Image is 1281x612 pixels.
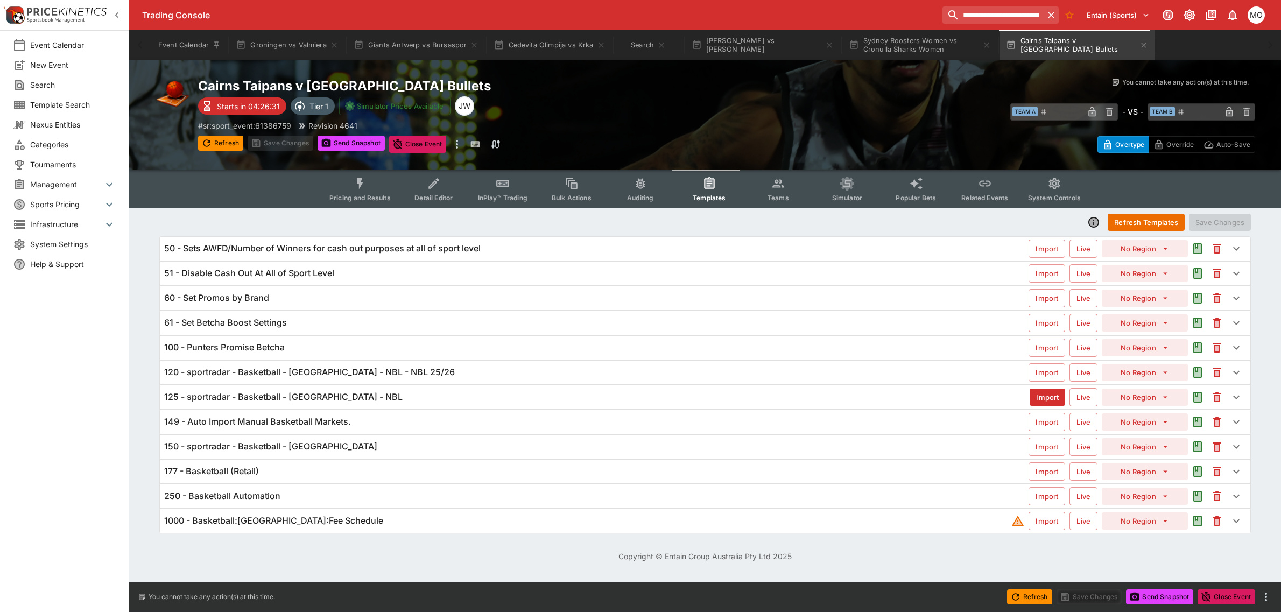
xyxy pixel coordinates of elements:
span: Detail Editor [414,194,453,202]
p: Override [1166,139,1194,150]
div: Trading Console [142,10,938,21]
button: Live [1069,289,1097,307]
button: Import [1029,289,1065,307]
span: InPlay™ Trading [478,194,527,202]
div: Start From [1097,136,1255,153]
span: Help & Support [30,258,116,270]
button: Import [1029,413,1065,431]
h6: 250 - Basketball Automation [164,490,280,502]
span: Management [30,179,103,190]
img: PriceKinetics [27,8,107,16]
svg: This template is non trivial and may be slow and not apply during live [1011,515,1024,527]
div: Mark O'Loughlan [1248,6,1265,24]
p: You cannot take any action(s) at this time. [1122,78,1249,87]
h6: 125 - sportradar - Basketball - [GEOGRAPHIC_DATA] - NBL [164,391,403,403]
button: Mark O'Loughlan [1244,3,1268,27]
button: Import [1030,389,1065,406]
button: Close Event [389,136,447,153]
button: more [451,136,463,153]
button: Import [1029,264,1065,283]
span: Template Search [30,99,116,110]
h2: Copy To Clipboard [198,78,727,94]
button: Connected to PK [1158,5,1178,25]
button: No Region [1102,488,1188,505]
h6: 50 - Sets AWFD/Number of Winners for cash out purposes at all of sport level [164,243,481,254]
span: Team A [1012,107,1038,116]
img: basketball.png [155,78,189,112]
button: Audit the Template Change History [1188,289,1207,308]
button: This will delete the selected template. You will still need to Save Template changes to commit th... [1207,412,1227,432]
button: Audit the Template Change History [1188,487,1207,506]
button: Auto-Save [1199,136,1255,153]
span: Nexus Entities [30,119,116,130]
button: Giants Antwerp vs Bursaspor [347,30,485,60]
button: Event Calendar [152,30,227,60]
button: Audit the Template Change History [1188,313,1207,333]
button: Import [1029,363,1065,382]
button: Audit the Template Change History [1188,264,1207,283]
button: No Region [1102,438,1188,455]
button: Audit the Template Change History [1188,511,1207,531]
p: Auto-Save [1216,139,1250,150]
button: Send Snapshot [1126,589,1193,604]
p: Copyright © Entain Group Australia Pty Ltd 2025 [129,551,1281,562]
button: Search [614,30,683,60]
div: Event type filters [321,170,1089,208]
button: This will delete the selected template. You will still need to Save Template changes to commit th... [1207,239,1227,258]
button: Live [1069,240,1097,258]
button: No Bookmarks [1061,6,1078,24]
button: Live [1069,462,1097,481]
button: Overtype [1097,136,1149,153]
h6: - VS - [1122,106,1143,117]
p: Copy To Clipboard [198,120,291,131]
button: Audit the Template Change History [1188,412,1207,432]
button: No Region [1102,512,1188,530]
button: No Region [1102,413,1188,431]
button: This will delete the selected template. You will still need to Save Template changes to commit th... [1207,388,1227,407]
button: Audit the Template Change History [1188,462,1207,481]
span: Pricing and Results [329,194,391,202]
button: No Region [1102,314,1188,332]
button: Import [1029,240,1065,258]
button: Sydney Roosters Women vs Cronulla Sharks Women [842,30,997,60]
h6: 51 - Disable Cash Out At All of Sport Level [164,268,334,279]
h6: 100 - Punters Promise Betcha [164,342,285,353]
h6: 61 - Set Betcha Boost Settings [164,317,287,328]
button: Live [1069,413,1097,431]
button: Simulator Prices Available [339,97,451,115]
button: This will delete the selected template. You will still need to Save Template changes to commit th... [1207,313,1227,333]
button: Refresh [1007,589,1052,604]
button: No Region [1102,265,1188,282]
button: Audit the Template Change History [1188,437,1207,456]
button: No Region [1102,290,1188,307]
button: Import [1029,339,1065,357]
button: Live [1069,438,1097,456]
h6: 150 - sportradar - Basketball - [GEOGRAPHIC_DATA] [164,441,377,452]
span: Related Events [961,194,1008,202]
button: Audit the Template Change History [1188,388,1207,407]
button: Refresh Templates [1108,214,1185,231]
button: Notifications [1223,5,1242,25]
button: This will delete the selected template. You will still need to Save Template changes to commit th... [1207,437,1227,456]
button: Override [1149,136,1199,153]
img: PriceKinetics Logo [3,4,25,26]
img: Sportsbook Management [27,18,85,23]
button: Import [1029,487,1065,505]
button: No Region [1102,339,1188,356]
p: You cannot take any action(s) at this time. [149,592,275,602]
button: Import [1029,314,1065,332]
h6: 149 - Auto Import Manual Basketball Markets. [164,416,351,427]
button: No Region [1102,463,1188,480]
button: Live [1069,512,1097,530]
span: Search [30,79,116,90]
p: Overtype [1115,139,1144,150]
span: Bulk Actions [552,194,592,202]
button: Import [1029,512,1065,530]
input: search [942,6,1043,24]
button: Live [1069,264,1097,283]
span: Templates [693,194,726,202]
span: Tournaments [30,159,116,170]
button: This will delete the selected template. You will still need to Save Template changes to commit th... [1207,511,1227,531]
span: Event Calendar [30,39,116,51]
span: Popular Bets [896,194,936,202]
